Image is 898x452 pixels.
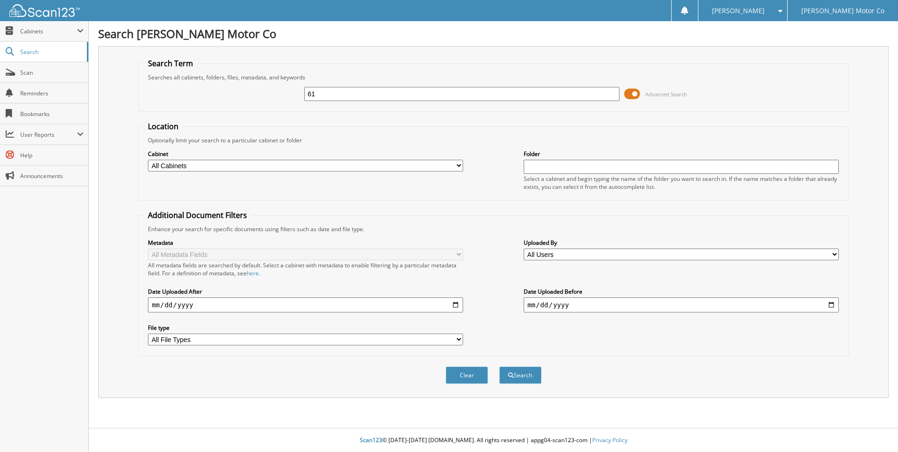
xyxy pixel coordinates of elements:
[143,58,198,69] legend: Search Term
[143,121,183,132] legend: Location
[247,269,259,277] a: here
[524,288,839,296] label: Date Uploaded Before
[20,172,84,180] span: Announcements
[148,239,463,247] label: Metadata
[20,110,84,118] span: Bookmarks
[148,288,463,296] label: Date Uploaded After
[712,8,765,14] span: [PERSON_NAME]
[143,225,844,233] div: Enhance your search for specific documents using filters such as date and file type.
[20,48,82,56] span: Search
[20,151,84,159] span: Help
[801,8,884,14] span: [PERSON_NAME] Motor Co
[851,407,898,452] iframe: Chat Widget
[524,239,839,247] label: Uploaded By
[524,150,839,158] label: Folder
[98,26,889,41] h1: Search [PERSON_NAME] Motor Co
[360,436,382,444] span: Scan123
[524,175,839,191] div: Select a cabinet and begin typing the name of the folder you want to search in. If the name match...
[148,261,463,277] div: All metadata fields are searched by default. Select a cabinet with metadata to enable filtering b...
[143,136,844,144] div: Optionally limit your search to a particular cabinet or folder
[524,297,839,312] input: end
[645,91,687,98] span: Advanced Search
[446,366,488,384] button: Clear
[143,210,252,220] legend: Additional Document Filters
[148,324,463,332] label: File type
[89,429,898,452] div: © [DATE]-[DATE] [DOMAIN_NAME]. All rights reserved | appg04-scan123-com |
[499,366,542,384] button: Search
[20,131,77,139] span: User Reports
[20,27,77,35] span: Cabinets
[143,73,844,81] div: Searches all cabinets, folders, files, metadata, and keywords
[20,89,84,97] span: Reminders
[148,150,463,158] label: Cabinet
[592,436,627,444] a: Privacy Policy
[148,297,463,312] input: start
[9,4,80,17] img: scan123-logo-white.svg
[20,69,84,77] span: Scan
